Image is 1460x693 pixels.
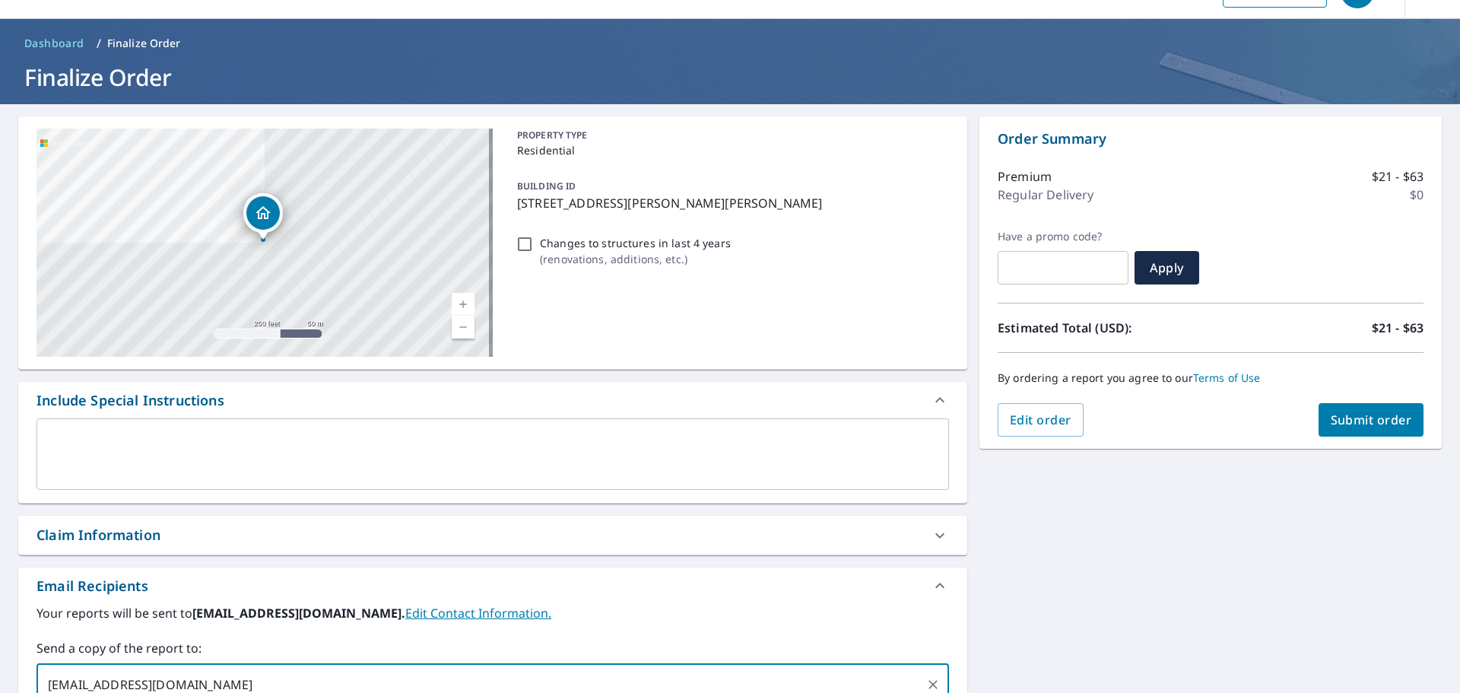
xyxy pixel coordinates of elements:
p: Finalize Order [107,36,181,51]
a: Terms of Use [1193,370,1261,385]
p: Order Summary [998,129,1423,149]
p: Estimated Total (USD): [998,319,1211,337]
span: Dashboard [24,36,84,51]
li: / [97,34,101,52]
button: Apply [1135,251,1199,285]
div: Include Special Instructions [36,390,224,411]
p: Changes to structures in last 4 years [540,235,731,251]
div: Claim Information [18,516,967,555]
p: By ordering a report you agree to our [998,371,1423,385]
p: $0 [1410,186,1423,204]
span: Submit order [1331,412,1412,428]
a: Current Level 17, Zoom Out [452,316,474,339]
a: Current Level 17, Zoom In [452,293,474,316]
p: PROPERTY TYPE [517,129,943,142]
button: Edit order [998,403,1084,437]
div: Dropped pin, building 1, Residential property, 9 Debbie Dr Dunmore, PA 18512 [243,193,283,240]
p: [STREET_ADDRESS][PERSON_NAME][PERSON_NAME] [517,194,943,212]
span: Edit order [1010,412,1071,428]
p: $21 - $63 [1372,167,1423,186]
div: Email Recipients [36,576,148,596]
p: $21 - $63 [1372,319,1423,337]
a: EditContactInfo [405,605,551,621]
p: ( renovations, additions, etc. ) [540,251,731,267]
b: [EMAIL_ADDRESS][DOMAIN_NAME]. [192,605,405,621]
label: Your reports will be sent to [36,604,949,622]
label: Send a copy of the report to: [36,639,949,657]
h1: Finalize Order [18,62,1442,93]
p: BUILDING ID [517,180,576,192]
div: Claim Information [36,525,160,545]
p: Residential [517,142,943,158]
p: Premium [998,167,1052,186]
a: Dashboard [18,31,90,56]
div: Include Special Instructions [18,382,967,418]
button: Submit order [1319,403,1424,437]
p: Regular Delivery [998,186,1093,204]
label: Have a promo code? [998,230,1128,243]
span: Apply [1147,259,1187,276]
nav: breadcrumb [18,31,1442,56]
div: Email Recipients [18,567,967,604]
